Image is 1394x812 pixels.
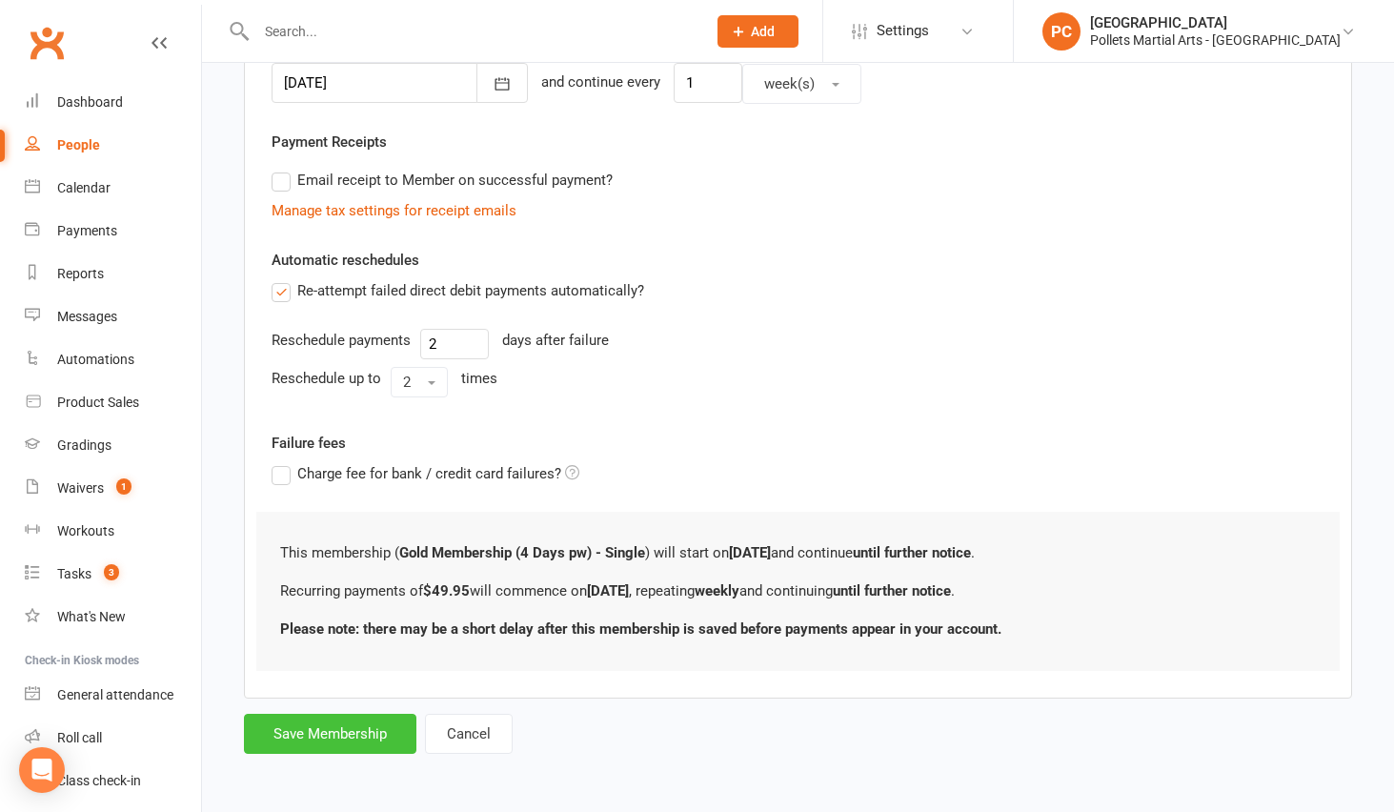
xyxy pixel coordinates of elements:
[461,367,497,390] div: times
[57,309,117,324] div: Messages
[272,169,613,192] label: Email receipt to Member on successful payment?
[25,424,201,467] a: Gradings
[57,480,104,496] div: Waivers
[244,714,416,754] button: Save Membership
[57,266,104,281] div: Reports
[25,253,201,295] a: Reports
[272,249,419,272] label: Automatic reschedules
[25,510,201,553] a: Workouts
[25,338,201,381] a: Automations
[25,381,201,424] a: Product Sales
[695,582,739,599] b: weekly
[1090,31,1341,49] div: Pollets Martial Arts - [GEOGRAPHIC_DATA]
[25,596,201,639] a: What's New
[502,329,609,352] div: days after failure
[57,687,173,702] div: General attendance
[23,19,71,67] a: Clubworx
[257,432,1339,455] label: Failure fees
[272,131,387,153] label: Payment Receipts
[717,15,798,48] button: Add
[25,295,201,338] a: Messages
[25,124,201,167] a: People
[57,395,139,410] div: Product Sales
[57,730,102,745] div: Roll call
[57,437,111,453] div: Gradings
[57,223,117,238] div: Payments
[1042,12,1081,51] div: PC
[280,541,1316,564] p: This membership ( ) will start on and continue .
[833,582,951,599] b: until further notice
[297,462,561,482] span: Charge fee for bank / credit card failures?
[729,544,771,561] b: [DATE]
[751,24,775,39] span: Add
[25,167,201,210] a: Calendar
[272,367,381,390] div: Reschedule up to
[25,717,201,760] a: Roll call
[57,94,123,110] div: Dashboard
[104,564,119,580] span: 3
[25,467,201,510] a: Waivers 1
[116,478,131,495] span: 1
[1090,14,1341,31] div: [GEOGRAPHIC_DATA]
[541,71,660,96] div: and continue every
[57,137,100,152] div: People
[425,714,513,754] button: Cancel
[57,352,134,367] div: Automations
[272,279,644,302] label: Re-attempt failed direct debit payments automatically?
[272,202,516,219] a: Manage tax settings for receipt emails
[877,10,929,52] span: Settings
[853,544,971,561] b: until further notice
[25,553,201,596] a: Tasks 3
[57,609,126,624] div: What's New
[251,18,693,45] input: Search...
[57,523,114,538] div: Workouts
[25,81,201,124] a: Dashboard
[57,566,91,581] div: Tasks
[280,620,1001,638] b: Please note: there may be a short delay after this membership is saved before payments appear in ...
[272,329,411,352] div: Reschedule payments
[399,544,645,561] b: Gold Membership (4 Days pw) - Single
[19,747,65,793] div: Open Intercom Messenger
[280,579,1316,602] p: Recurring payments of will commence on , repeating and continuing .
[587,582,629,599] b: [DATE]
[25,674,201,717] a: General attendance kiosk mode
[25,760,201,802] a: Class kiosk mode
[57,773,141,788] div: Class check-in
[57,180,111,195] div: Calendar
[391,367,448,397] button: 2
[403,374,411,391] span: 2
[25,210,201,253] a: Payments
[764,75,815,92] span: week(s)
[423,582,470,599] b: $49.95
[742,64,861,104] button: week(s)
